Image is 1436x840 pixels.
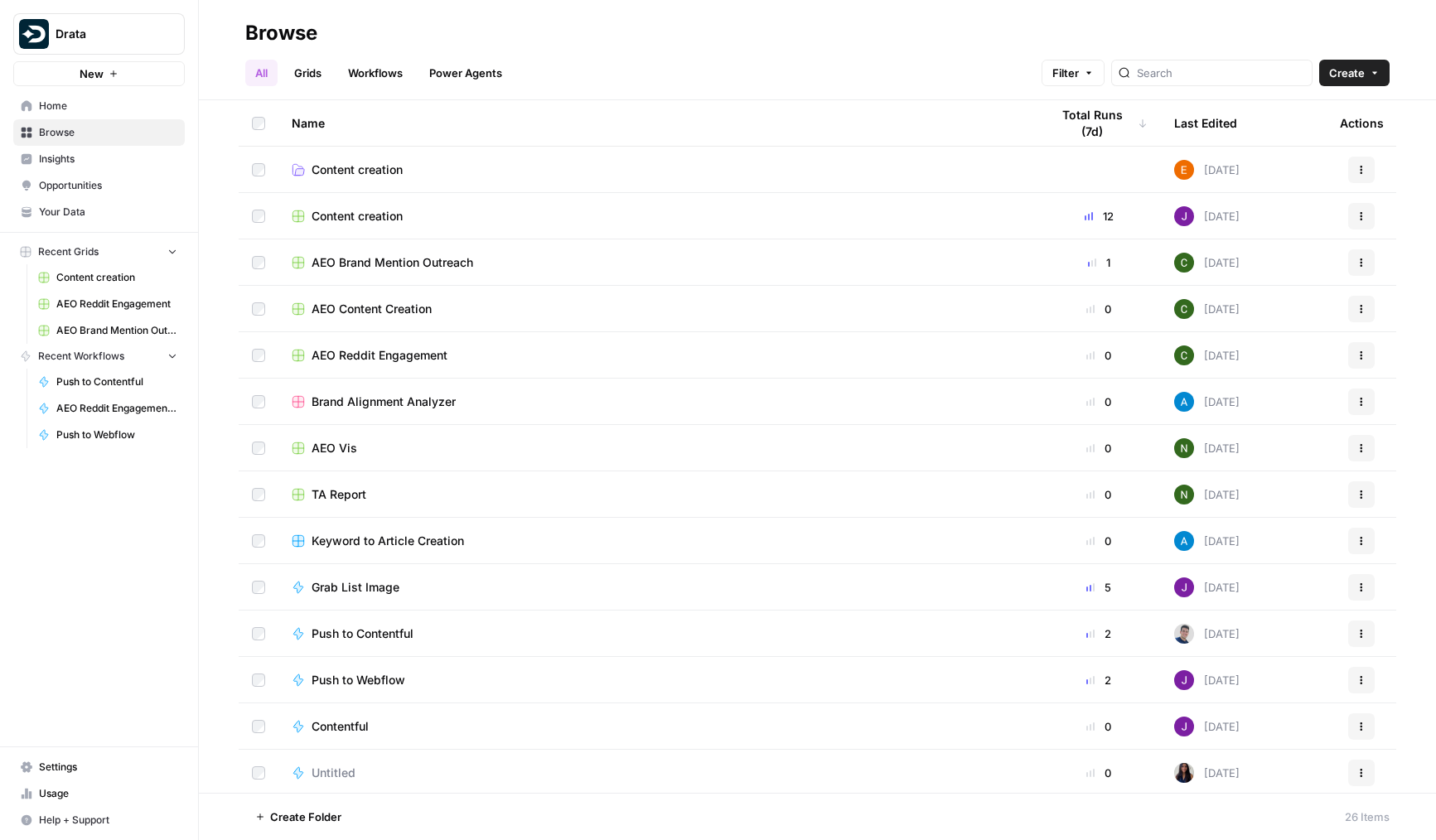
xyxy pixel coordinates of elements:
[312,393,456,410] span: Brand Alignment Analyzer
[1340,100,1384,146] div: Actions
[1174,485,1240,504] div: [DATE]
[1050,579,1148,596] div: 5
[292,162,1023,178] a: Content creation
[1174,253,1194,273] img: 14qrvic887bnlg6dzgoj39zarp80
[13,807,185,833] button: Help + Support
[1050,533,1148,549] div: 0
[1052,65,1079,81] span: Filter
[1174,160,1194,180] img: nv5bvet5z6yx9fdc9sv5amksfjsp
[1174,670,1194,690] img: nj1ssy6o3lyd6ijko0eoja4aphzn
[39,178,177,193] span: Opportunities
[338,60,413,86] a: Workflows
[292,100,1023,146] div: Name
[1174,100,1237,146] div: Last Edited
[56,401,177,416] span: AEO Reddit Engagement - Fork
[1137,65,1305,81] input: Search
[13,61,185,86] button: New
[245,20,317,46] div: Browse
[312,301,432,317] span: AEO Content Creation
[1174,717,1240,736] div: [DATE]
[39,152,177,167] span: Insights
[1042,60,1105,86] button: Filter
[13,93,185,119] a: Home
[1050,208,1148,224] div: 12
[1174,577,1240,597] div: [DATE]
[1050,718,1148,735] div: 0
[31,395,185,422] a: AEO Reddit Engagement - Fork
[1174,717,1194,736] img: nj1ssy6o3lyd6ijko0eoja4aphzn
[39,813,177,828] span: Help + Support
[292,672,1023,688] a: Push to Webflow
[39,125,177,140] span: Browse
[1174,438,1194,458] img: g4o9tbhziz0738ibrok3k9f5ina6
[13,780,185,807] a: Usage
[245,60,278,86] a: All
[1050,347,1148,364] div: 0
[1174,299,1240,319] div: [DATE]
[56,297,177,311] span: AEO Reddit Engagement
[312,440,357,456] span: AEO Vis
[312,486,366,503] span: TA Report
[19,19,49,49] img: Drata Logo
[1174,624,1240,644] div: [DATE]
[56,323,177,338] span: AEO Brand Mention Outreach
[312,672,405,688] span: Push to Webflow
[1050,100,1148,146] div: Total Runs (7d)
[13,754,185,780] a: Settings
[270,809,341,825] span: Create Folder
[312,579,399,596] span: Grab List Image
[1174,531,1194,551] img: o3cqybgnmipr355j8nz4zpq1mc6x
[292,347,1023,364] a: AEO Reddit Engagement
[292,440,1023,456] a: AEO Vis
[292,718,1023,735] a: Contentful
[1050,254,1148,271] div: 1
[1174,392,1194,412] img: o3cqybgnmipr355j8nz4zpq1mc6x
[56,427,177,442] span: Push to Webflow
[1174,206,1240,226] div: [DATE]
[39,760,177,775] span: Settings
[13,239,185,264] button: Recent Grids
[1174,160,1240,180] div: [DATE]
[1050,440,1148,456] div: 0
[419,60,512,86] a: Power Agents
[245,804,351,830] button: Create Folder
[1174,299,1194,319] img: 14qrvic887bnlg6dzgoj39zarp80
[292,393,1023,410] a: Brand Alignment Analyzer
[312,533,464,549] span: Keyword to Article Creation
[38,349,124,364] span: Recent Workflows
[31,369,185,395] a: Push to Contentful
[56,26,156,42] span: Drata
[292,625,1023,642] a: Push to Contentful
[13,199,185,225] a: Your Data
[1174,763,1240,783] div: [DATE]
[312,162,403,178] span: Content creation
[312,625,413,642] span: Push to Contentful
[13,344,185,369] button: Recent Workflows
[31,422,185,448] a: Push to Webflow
[1345,809,1390,825] div: 26 Items
[1174,670,1240,690] div: [DATE]
[312,208,403,224] span: Content creation
[13,146,185,172] a: Insights
[292,765,1023,781] a: Untitled
[1174,345,1240,365] div: [DATE]
[284,60,331,86] a: Grids
[292,301,1023,317] a: AEO Content Creation
[1174,531,1240,551] div: [DATE]
[1050,765,1148,781] div: 0
[1050,672,1148,688] div: 2
[13,13,185,55] button: Workspace: Drata
[312,718,369,735] span: Contentful
[312,347,447,364] span: AEO Reddit Engagement
[1174,624,1194,644] img: oskm0cmuhabjb8ex6014qupaj5sj
[292,254,1023,271] a: AEO Brand Mention Outreach
[31,264,185,291] a: Content creation
[38,244,99,259] span: Recent Grids
[292,579,1023,596] a: Grab List Image
[13,119,185,146] a: Browse
[1174,392,1240,412] div: [DATE]
[39,205,177,220] span: Your Data
[1174,438,1240,458] div: [DATE]
[56,374,177,389] span: Push to Contentful
[80,65,104,82] span: New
